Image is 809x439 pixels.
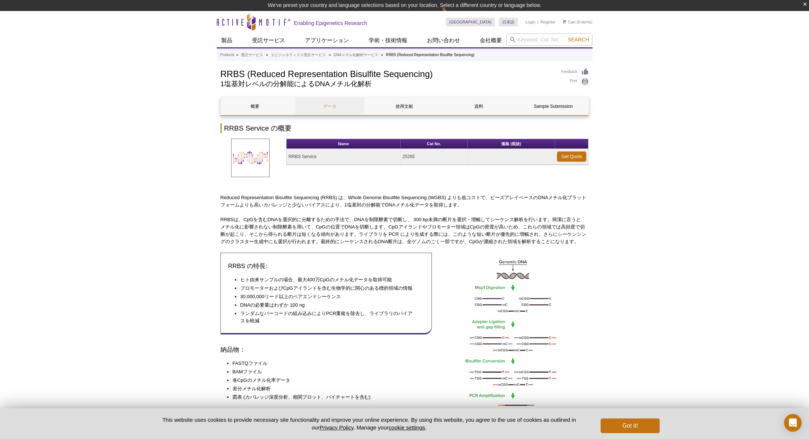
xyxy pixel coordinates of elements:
[236,53,238,57] li: »
[563,20,566,23] img: Your Cart
[499,18,518,26] a: 日本語
[506,33,593,46] input: Keyword, Cat. No.
[557,151,586,162] a: Get Quote
[561,78,589,86] a: Print
[423,33,464,47] a: お問い合わせ
[444,98,513,115] a: 資料
[233,385,425,392] li: 差分メチル化解析
[221,123,589,133] h2: RRBS Service の概要
[381,53,383,57] li: »
[233,394,425,401] li: 図表 (カバレッジ深度分析、相関プロット、パイチャートを含む)
[561,68,589,76] a: Feedback
[568,37,589,43] span: Search
[240,276,417,283] li: ヒト由来サンプルの場合、最大400万CpGのメチル化データを取得可能
[401,139,468,149] th: Cat No.
[519,98,588,115] a: Sample Submission
[320,424,353,431] a: Privacy Policy
[221,194,589,209] p: Reduced Representation Bisulfite Sequencing (RRBS) は、Whole Genome Bisulfite Sequencing (WGBS) よりも...
[287,139,401,149] th: Name
[287,149,401,165] td: RRBS Service
[540,19,555,25] a: Register
[563,19,576,25] a: Cart
[468,139,555,149] th: 価格 (税抜)
[389,424,425,431] button: cookie settings
[233,360,425,367] li: FASTQファイル
[601,418,659,433] button: Got it!
[295,98,364,115] a: データ
[240,301,417,309] li: DNAの必要量はわずか 100 ng
[233,377,425,384] li: 各CpGのメチル化率データ
[221,98,290,115] a: 概要
[364,33,412,47] a: 学術・技術情報
[220,52,234,58] a: Products
[248,33,289,47] a: 受託サービス
[228,262,424,271] h3: RRBS の特長:
[475,33,506,47] a: 会社概要
[525,19,535,25] a: Login
[565,36,591,43] button: Search
[240,310,417,325] li: ランダムなバーコードの組み込みによりPCR重複を除去し、ライブラリのバイアスを軽減
[221,81,554,87] h2: 1塩基対レベルの分解能によるDNAメチル化解析
[370,98,439,115] a: 使用文献
[294,20,367,26] h2: Enabling Epigenetics Research
[221,345,432,354] h3: 納品物：
[784,414,802,432] div: Open Intercom Messenger
[334,52,378,58] a: DNAメチル化解析サービス
[386,53,474,57] li: RRBS (Reduced Representation Bisulfite Sequencing)
[240,285,417,292] li: プロモーターおよびCpGアイランドを含む生物学的に関心のある標的領域の情報
[221,68,554,79] h1: RRBS (Reduced Representation Bisulfite Sequencing)
[329,53,331,57] li: »
[240,293,417,300] li: 30,000,000リード以上のペアエンドシーケンス
[231,139,270,177] img: Reduced Representation Bisulfite Sequencing (RRBS)
[221,216,589,245] p: RRBSは、CpGを含むDNAを選択的に分離するための手法で、DNAを制限酵素で切断し、 300 bp未満の断片を選択・増幅してシーケンス解析を行います。簡潔に言うと、メチル化に影響されない制限...
[266,53,268,57] li: »
[150,416,589,431] p: This website uses cookies to provide necessary site functionality and improve your online experie...
[217,33,237,47] a: 製品
[442,6,461,23] img: Change Here
[233,368,425,376] li: BAMファイル
[401,149,468,165] td: 25265
[271,52,326,58] a: エピジェネティクス受託サービス
[300,33,353,47] a: アプリケーション
[241,52,263,58] a: 受託サービス
[563,18,593,26] li: (0 items)
[446,18,495,26] a: [GEOGRAPHIC_DATA]
[537,18,539,26] li: |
